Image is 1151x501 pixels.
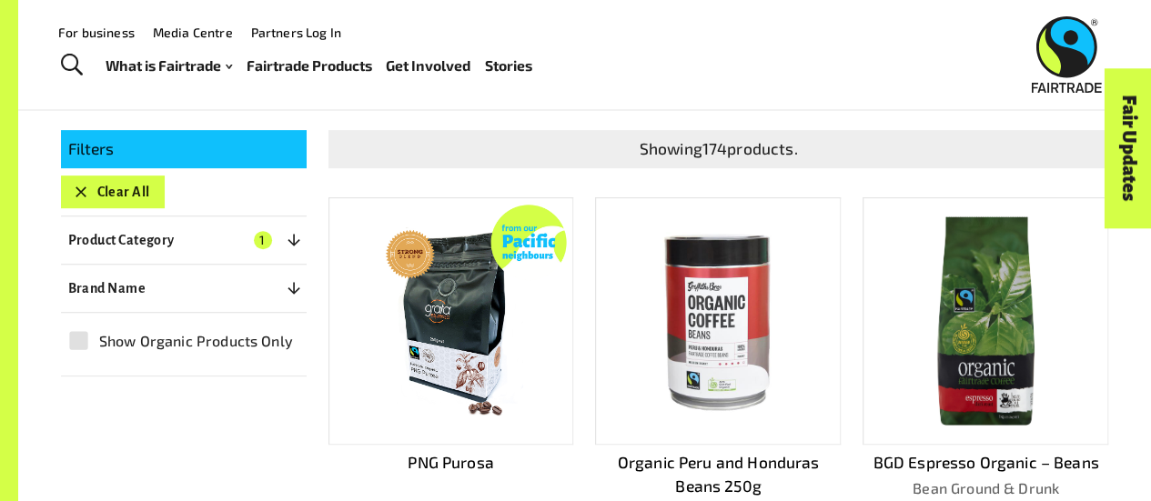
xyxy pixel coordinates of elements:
p: Filters [68,137,299,161]
a: Partners Log In [251,25,341,40]
p: Brand Name [68,277,146,299]
button: Product Category [61,224,307,256]
a: Toggle Search [49,43,94,88]
span: 1 [254,231,272,249]
p: PNG Purosa [328,451,574,475]
a: Media Centre [153,25,233,40]
p: Showing 174 products. [336,137,1102,161]
p: Product Category [68,229,175,251]
a: Fairtrade Products [246,53,371,78]
p: Organic Peru and Honduras Beans 250g [595,451,841,498]
p: Bean Ground & Drunk [863,477,1108,499]
p: BGD Espresso Organic – Beans [863,451,1108,475]
button: Clear All [61,175,165,208]
img: Fairtrade Australia New Zealand logo [1032,16,1102,93]
button: Brand Name [61,272,307,305]
span: Show Organic Products Only [99,330,293,352]
a: Stories [485,53,532,78]
a: Get Involved [386,53,470,78]
a: For business [58,25,135,40]
a: What is Fairtrade [106,53,232,78]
